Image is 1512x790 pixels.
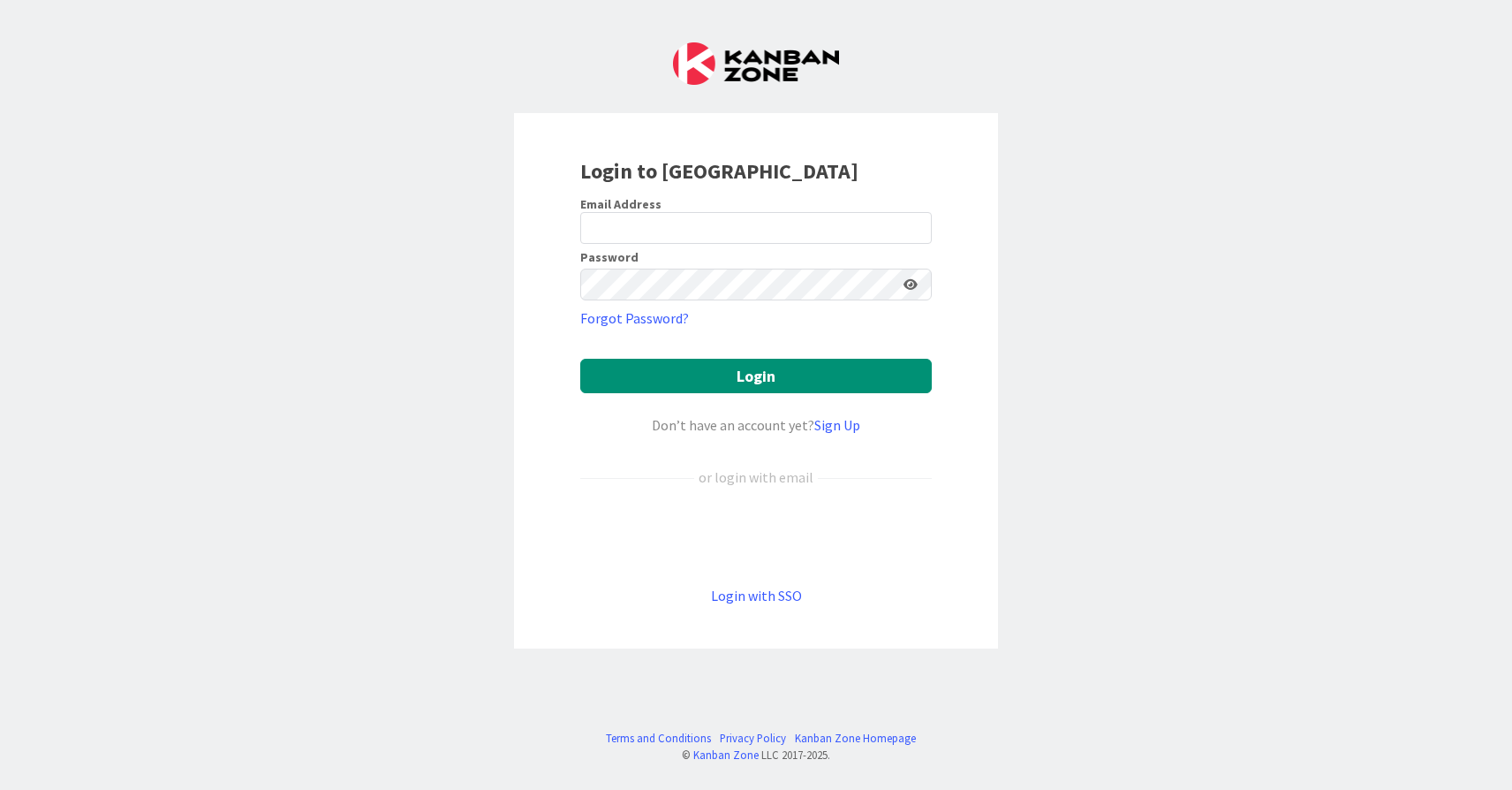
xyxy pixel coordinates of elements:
div: Don’t have an account yet? [580,414,932,436]
a: Forgot Password? [580,308,689,329]
iframe: Kirjaudu Google-tilillä -painike [571,517,941,556]
img: Kanban Zone [673,42,839,85]
a: Login with SSO [711,587,802,604]
a: Kanban Zone Homepage [795,730,916,747]
div: © LLC 2017- 2025 . [597,747,916,763]
label: Email Address [580,196,661,212]
div: Kirjaudu Google-tilillä. Avautuu uudelle välilehdelle [580,517,932,556]
a: Kanban Zone [693,748,759,762]
button: Login [580,359,932,393]
a: Terms and Conditions [606,730,711,747]
a: Sign Up [814,416,860,434]
a: Privacy Policy [720,730,786,747]
b: Login to [GEOGRAPHIC_DATA] [580,157,858,185]
div: or login with email [694,467,818,488]
label: Password [580,251,639,263]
